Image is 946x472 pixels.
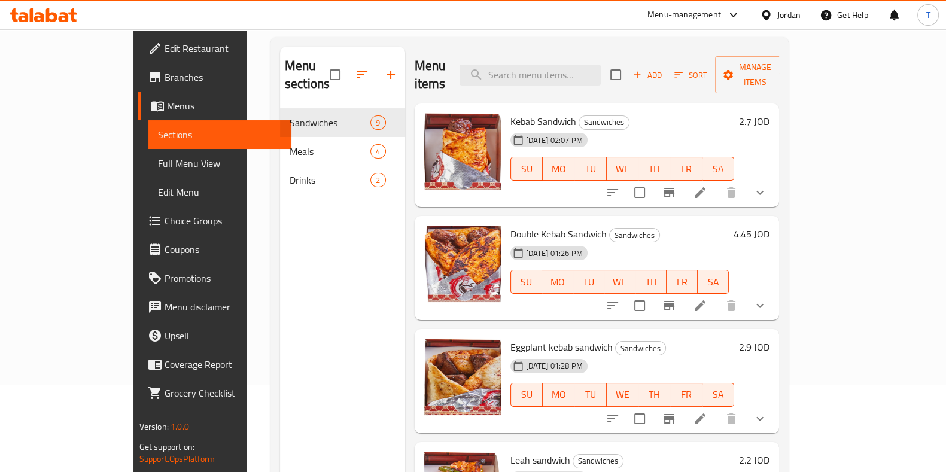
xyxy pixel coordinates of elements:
span: SA [707,386,729,403]
button: SA [698,270,729,294]
button: SA [702,157,734,181]
a: Full Menu View [148,149,291,178]
div: items [370,115,385,130]
span: Upsell [165,328,282,343]
h6: 2.7 JOD [739,113,769,130]
span: [DATE] 02:07 PM [521,135,588,146]
span: Add [631,68,664,82]
button: delete [717,404,746,433]
span: Version: [139,419,169,434]
span: SU [516,160,538,178]
a: Branches [138,63,291,92]
span: Promotions [165,271,282,285]
button: MO [543,157,574,181]
span: MO [547,386,570,403]
a: Edit Menu [148,178,291,206]
span: FR [675,160,697,178]
span: 1.0.0 [171,419,189,434]
span: Meals [290,144,370,159]
span: Coupons [165,242,282,257]
button: Branch-specific-item [655,178,683,207]
span: Edit Restaurant [165,41,282,56]
span: WE [612,160,634,178]
h6: 4.45 JOD [734,226,769,242]
button: FR [670,383,702,407]
span: 2 [371,175,385,186]
div: Menu-management [647,8,721,22]
button: delete [717,178,746,207]
button: sort-choices [598,178,627,207]
h6: 2.9 JOD [739,339,769,355]
span: Menu disclaimer [165,300,282,314]
span: SA [707,160,729,178]
button: Sort [671,66,710,84]
span: SU [516,386,538,403]
span: TU [578,273,600,291]
button: WE [607,157,638,181]
span: 4 [371,146,385,157]
span: Drinks [290,173,370,187]
span: MO [547,160,570,178]
div: items [370,173,385,187]
button: WE [607,383,638,407]
button: delete [717,291,746,320]
img: Kebab Sandwich [424,113,501,190]
button: Branch-specific-item [655,291,683,320]
button: TU [574,383,606,407]
span: TU [579,386,601,403]
button: show more [746,404,774,433]
a: Upsell [138,321,291,350]
span: Select section [603,62,628,87]
span: TH [640,273,662,291]
img: Eggplant kebab sandwich [424,339,501,415]
span: SA [702,273,724,291]
span: Sort sections [348,60,376,89]
span: Eggplant kebab sandwich [510,338,613,356]
button: Manage items [715,56,795,93]
h2: Menu items [415,57,446,93]
span: T [926,8,930,22]
span: FR [671,273,693,291]
a: Edit menu item [693,299,707,313]
div: Sandwiches [609,228,660,242]
span: FR [675,386,697,403]
span: Sandwiches [290,115,370,130]
a: Coupons [138,235,291,264]
button: SU [510,270,542,294]
span: Sort [674,68,707,82]
button: show more [746,291,774,320]
button: TU [573,270,604,294]
span: Sandwiches [579,115,629,129]
span: Select to update [627,406,652,431]
span: Sort items [667,66,715,84]
a: Support.OpsPlatform [139,451,215,467]
svg: Show Choices [753,299,767,313]
div: Sandwiches [579,115,629,130]
button: WE [604,270,635,294]
span: Full Menu View [158,156,282,170]
div: Drinks2 [280,166,405,194]
a: Grocery Checklist [138,379,291,407]
button: FR [670,157,702,181]
span: Kebab Sandwich [510,112,576,130]
span: MO [547,273,568,291]
span: Grocery Checklist [165,386,282,400]
div: Meals4 [280,137,405,166]
span: Choice Groups [165,214,282,228]
span: Get support on: [139,439,194,455]
button: SA [702,383,734,407]
span: Select all sections [323,62,348,87]
span: [DATE] 01:28 PM [521,360,588,371]
button: TU [574,157,606,181]
span: Double Kebab Sandwich [510,225,607,243]
a: Sections [148,120,291,149]
div: Sandwiches9 [280,108,405,137]
button: FR [667,270,698,294]
span: SU [516,273,537,291]
span: Select to update [627,293,652,318]
div: Jordan [777,8,801,22]
button: Add [628,66,667,84]
button: sort-choices [598,291,627,320]
span: Select to update [627,180,652,205]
